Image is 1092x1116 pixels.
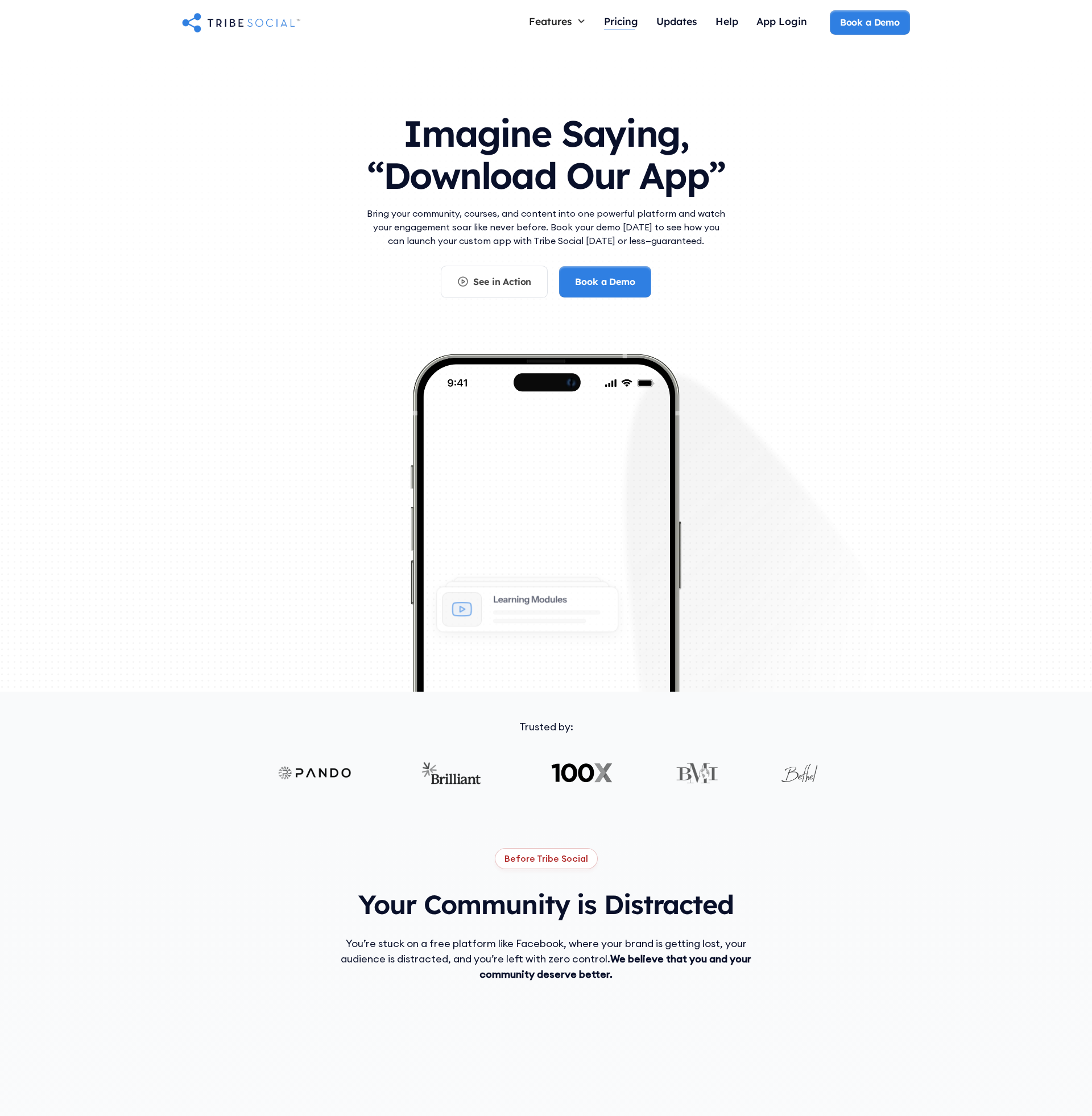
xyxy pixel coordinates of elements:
[441,266,548,297] a: See in Action
[182,719,910,734] div: Trusted by:
[706,10,747,35] a: Help
[747,10,816,35] a: App Login
[756,15,807,27] div: App Login
[364,101,728,202] h1: Imagine Saying, “Download Our App”
[364,206,728,247] p: Bring your community, courses, and content into one powerful platform and watch your engagement s...
[473,275,531,288] div: See in Action
[676,762,718,784] img: BMI logo
[715,15,738,27] div: Help
[421,569,634,652] img: An illustration of Learning Modules
[529,15,572,27] div: Features
[559,266,651,297] a: Book a Demo
[273,762,358,784] img: Pando logo
[830,10,910,34] a: Book a Demo
[595,10,647,35] a: Pricing
[520,10,595,32] div: Features
[420,762,488,784] img: Brilliant logo
[647,10,706,35] a: Updates
[604,15,638,27] div: Pricing
[656,15,697,27] div: Updates
[182,11,300,34] a: home
[780,762,819,784] img: Bethel logo
[549,762,615,784] img: 100X logo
